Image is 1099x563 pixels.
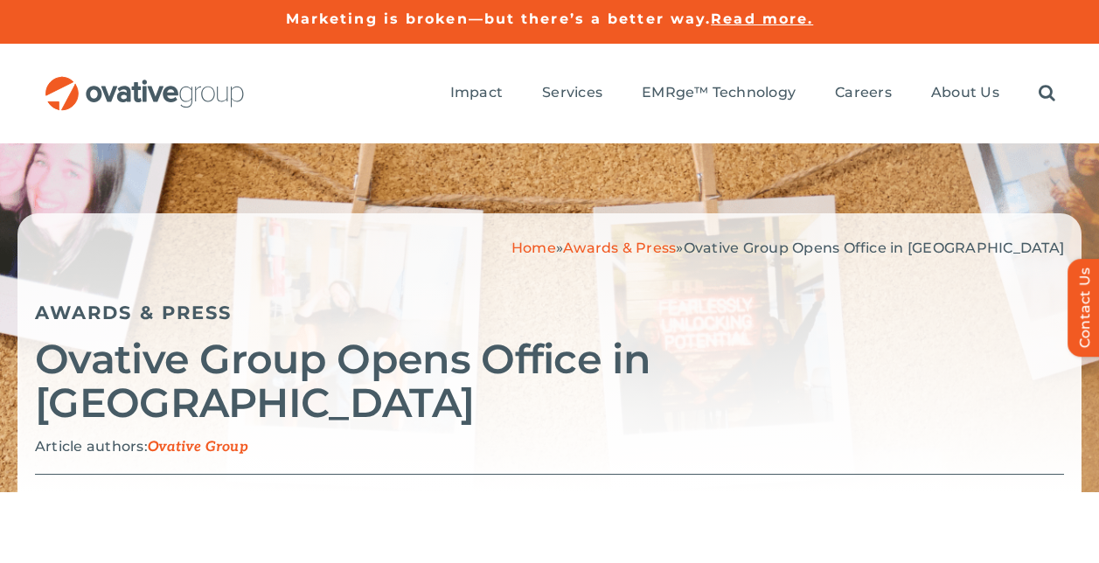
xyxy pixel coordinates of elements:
a: Careers [835,84,892,103]
p: Article authors: [35,438,1064,456]
span: » » [511,240,1064,256]
span: Ovative Group Opens Office in [GEOGRAPHIC_DATA] [684,240,1064,256]
span: Ovative Group [148,439,248,455]
a: Impact [450,84,503,103]
span: Careers [835,84,892,101]
a: OG_Full_horizontal_RGB [44,74,246,91]
span: Impact [450,84,503,101]
nav: Menu [450,66,1055,122]
a: Awards & Press [563,240,676,256]
h2: Ovative Group Opens Office in [GEOGRAPHIC_DATA] [35,337,1064,425]
a: Read more. [711,10,813,27]
a: Search [1039,84,1055,103]
a: Marketing is broken—but there’s a better way. [286,10,712,27]
a: Services [542,84,602,103]
span: Services [542,84,602,101]
span: EMRge™ Technology [642,84,796,101]
a: About Us [931,84,999,103]
span: About Us [931,84,999,101]
a: Home [511,240,556,256]
a: EMRge™ Technology [642,84,796,103]
a: Awards & Press [35,302,232,323]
